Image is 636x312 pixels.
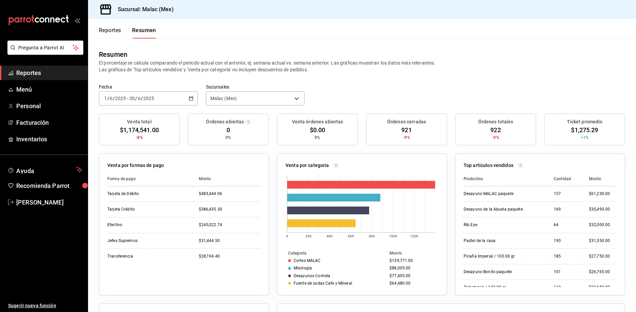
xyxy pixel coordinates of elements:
h3: Órdenes totales [478,118,513,125]
th: Forma de pago [107,172,193,186]
span: 0% [226,135,231,141]
th: Monto [387,249,447,257]
span: $0.00 [310,125,325,135]
text: 120K [410,234,419,238]
text: 0 [286,234,288,238]
label: Sucursales [206,85,305,89]
div: $139,771.00 [389,258,436,263]
p: Venta por categoría [285,162,329,169]
div: $31,350.00 [589,238,617,244]
th: Categoría [277,249,387,257]
div: Desayuno Bonito paquete [464,269,531,275]
text: 40K [326,234,333,238]
span: -9% [492,135,499,141]
div: $31,444.50 [199,238,260,244]
div: $483,444.06 [199,191,260,197]
div: Desayuno MALAC paquete [464,191,531,197]
div: Pastel de la casa [464,238,531,244]
div: $28,194.40 [199,254,260,259]
div: 64 [554,222,578,228]
span: $1,275.29 [571,125,598,135]
span: Pregunta a Parrot AI [18,44,73,51]
h3: Venta total [127,118,151,125]
div: $64,480.00 [389,281,436,286]
span: 921 [401,125,411,135]
div: Rib Eye [464,222,531,228]
span: Sugerir nueva función [8,302,82,309]
div: 157 [554,191,578,197]
div: Jefes Supremos [107,238,175,244]
p: El porcentaje se calcula comparando el período actual con el anterior, ej. semana actual vs. sema... [99,59,625,73]
h3: Venta órdenes abiertas [292,118,343,125]
th: Monto [193,172,260,186]
input: -- [104,96,107,101]
button: Reportes [99,27,121,39]
button: open_drawer_menu [75,18,80,23]
div: Cortes MALAC [294,258,321,263]
button: Resumen [132,27,156,39]
h3: Ticket promedio [567,118,603,125]
span: [PERSON_NAME] [16,198,82,207]
div: $27,750.00 [589,254,617,259]
div: Transferencia [107,254,175,259]
h3: Órdenes abiertas [206,118,244,125]
div: 190 [554,238,578,244]
span: Inventarios [16,135,82,144]
div: Desayuno de la Abuela paquete [464,207,531,212]
div: Tarjeta de Débito [107,191,175,197]
span: $1,174,541.00 [120,125,159,135]
div: Picaña Imperial / 100.00 gr [464,254,531,259]
div: Resumen [99,49,127,59]
label: Fecha [99,85,198,89]
span: Personal [16,101,82,111]
div: 169 [554,207,578,212]
div: Efectivo [107,222,175,228]
th: Productos [464,172,548,186]
span: Malac (Mex) [210,95,237,102]
text: 100K [389,234,398,238]
span: Menú [16,85,82,94]
div: $35,490.00 [589,207,617,212]
h3: Sucursal: Malac (Mex) [112,5,174,14]
button: Pregunta a Parrot AI [7,41,83,55]
div: navigation tabs [99,27,156,39]
div: $77,495.00 [389,273,436,278]
span: 0% [315,135,320,141]
p: Top artículos vendidos [464,162,513,169]
span: -8% [136,135,143,141]
span: 0 [227,125,230,135]
a: Pregunta a Parrot AI [5,49,83,56]
div: Tarjeta Crédito [107,207,175,212]
div: $23,650.00 [589,285,617,290]
div: Fuente de sodas Cafe y Mineral [294,281,352,286]
span: +1% [581,135,589,141]
span: Recomienda Parrot [16,181,82,190]
th: Monto [584,172,617,186]
div: 101 [554,269,578,275]
span: / [135,96,137,101]
h3: Órdenes cerradas [387,118,426,125]
span: Ayuda [16,166,73,174]
th: Cantidad [548,172,584,186]
span: Reportes [16,68,82,77]
text: 20K [305,234,312,238]
text: 60K [348,234,354,238]
div: $245,022.74 [199,222,260,228]
div: Tomahawk / 100.00 gr [464,285,531,290]
span: / [141,96,143,101]
div: 185 [554,254,578,259]
div: $386,435.30 [199,207,260,212]
p: Venta por formas de pago [107,162,164,169]
div: $88,005.00 [389,266,436,270]
div: 110 [554,285,578,290]
span: / [113,96,115,101]
input: -- [109,96,113,101]
span: / [107,96,109,101]
div: $61,230.00 [589,191,617,197]
input: -- [137,96,141,101]
text: 80K [369,234,375,238]
div: $26,765.00 [589,269,617,275]
span: 922 [490,125,501,135]
span: - [127,96,128,101]
input: ---- [115,96,126,101]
